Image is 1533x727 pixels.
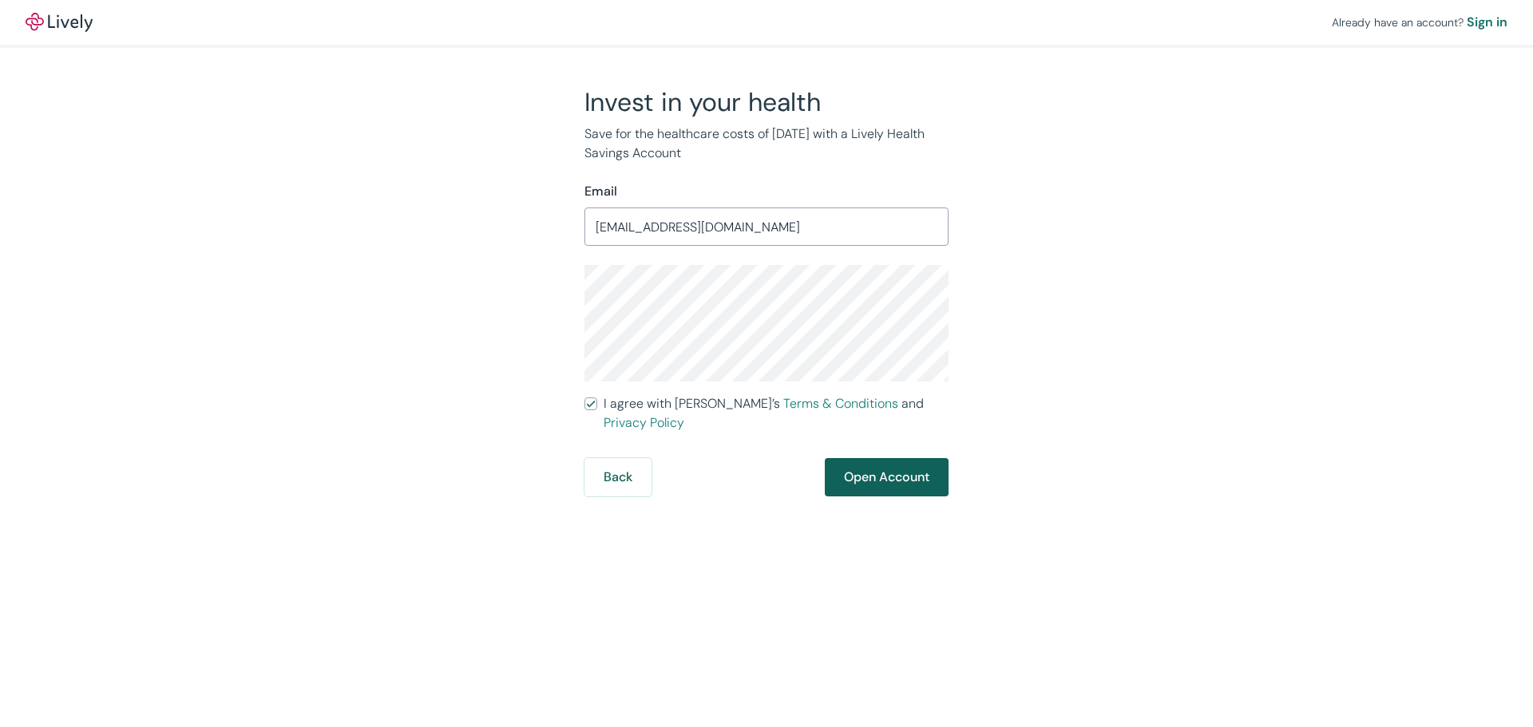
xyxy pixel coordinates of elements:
a: Privacy Policy [604,414,684,431]
span: I agree with [PERSON_NAME]’s and [604,394,949,433]
p: Save for the healthcare costs of [DATE] with a Lively Health Savings Account [584,124,949,163]
button: Back [584,458,652,496]
img: Lively [26,13,93,32]
label: Email [584,182,617,201]
a: LivelyLively [26,13,93,32]
h2: Invest in your health [584,86,949,118]
a: Terms & Conditions [783,395,898,412]
a: Sign in [1467,13,1507,32]
button: Open Account [825,458,949,496]
div: Already have an account? [1332,13,1507,32]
